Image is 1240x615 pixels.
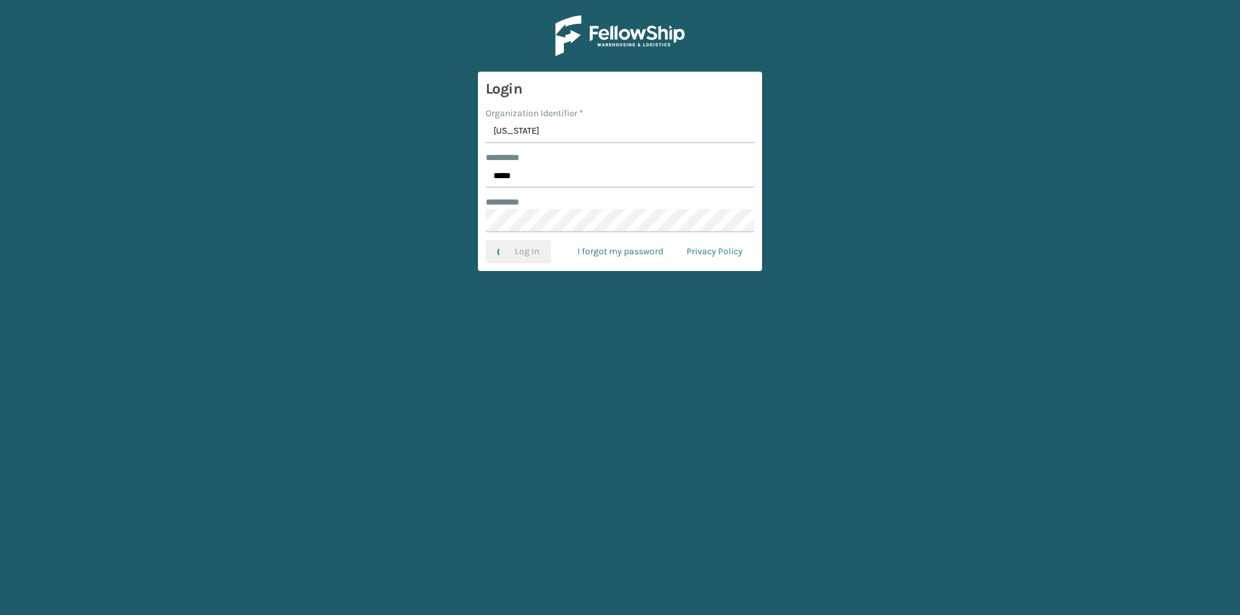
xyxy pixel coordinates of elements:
[675,240,754,263] a: Privacy Policy
[486,106,583,120] label: Organization Identifier
[486,240,551,263] button: Log In
[566,240,675,263] a: I forgot my password
[555,15,685,56] img: Logo
[486,79,754,99] h3: Login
